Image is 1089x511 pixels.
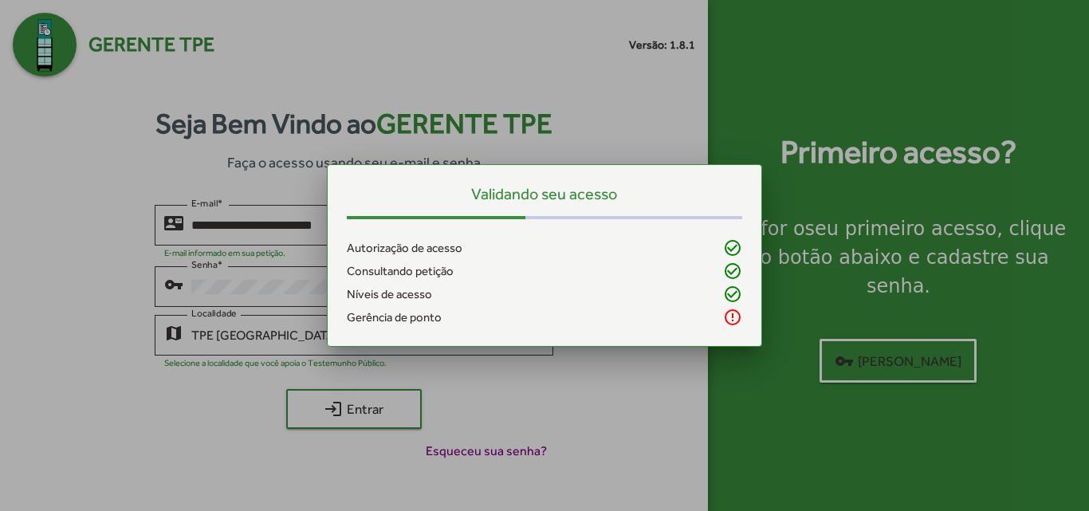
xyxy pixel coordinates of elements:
span: Níveis de acesso [347,285,432,304]
span: Consultando petição [347,262,454,281]
mat-icon: check_circle_outline [723,261,742,281]
mat-icon: error_outline [723,308,742,327]
mat-icon: check_circle_outline [723,285,742,304]
span: Autorização de acesso [347,239,462,257]
h5: Validando seu acesso [347,184,742,203]
span: Gerência de ponto [347,309,442,327]
mat-icon: check_circle_outline [723,238,742,257]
